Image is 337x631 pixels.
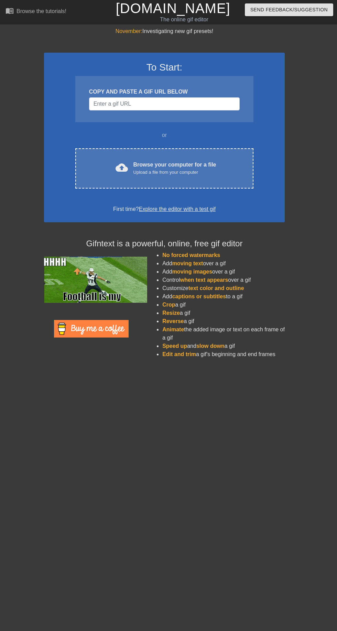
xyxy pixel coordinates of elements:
[162,310,180,316] span: Resize
[162,351,196,357] span: Edit and trim
[162,317,285,325] li: a gif
[162,302,175,308] span: Crop
[44,239,285,249] h4: Gifntext is a powerful, online, free gif editor
[6,7,14,15] span: menu_book
[44,257,147,303] img: football_small.gif
[116,161,128,174] span: cloud_upload
[162,284,285,292] li: Customize
[162,325,285,342] li: the added image or text on each frame of a gif
[180,277,228,283] span: when text appears
[53,205,276,213] div: First time?
[44,27,285,35] div: Investigating new gif presets!
[133,169,216,176] div: Upload a file from your computer
[162,268,285,276] li: Add over a gif
[116,15,253,24] div: The online gif editor
[188,285,244,291] span: text color and outline
[162,252,220,258] span: No forced watermarks
[62,131,267,139] div: or
[139,206,216,212] a: Explore the editor with a test gif
[172,269,212,275] span: moving images
[162,350,285,359] li: a gif's beginning and end frames
[53,62,276,73] h3: To Start:
[133,161,216,176] div: Browse your computer for a file
[162,343,187,349] span: Speed up
[172,260,203,266] span: moving text
[162,327,184,332] span: Animate
[245,3,333,16] button: Send Feedback/Suggestion
[250,6,328,14] span: Send Feedback/Suggestion
[54,320,129,338] img: Buy Me A Coffee
[116,1,230,16] a: [DOMAIN_NAME]
[196,343,225,349] span: slow down
[162,259,285,268] li: Add over a gif
[89,97,240,110] input: Username
[162,276,285,284] li: Control over a gif
[17,8,66,14] div: Browse the tutorials!
[6,7,66,17] a: Browse the tutorials!
[172,293,226,299] span: captions or subtitles
[116,28,142,34] span: November:
[162,309,285,317] li: a gif
[162,301,285,309] li: a gif
[162,342,285,350] li: and a gif
[89,88,240,96] div: COPY AND PASTE A GIF URL BELOW
[162,318,184,324] span: Reverse
[162,292,285,301] li: Add to a gif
